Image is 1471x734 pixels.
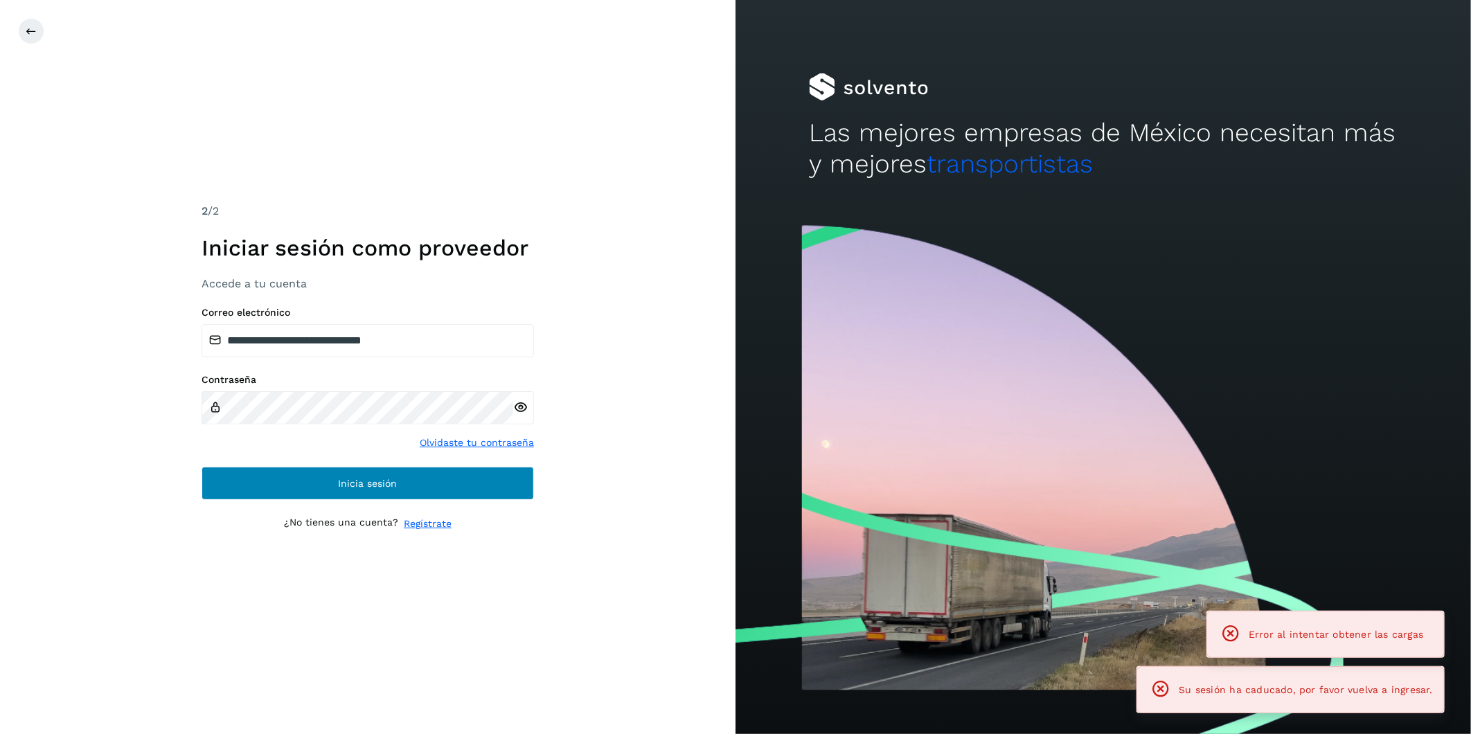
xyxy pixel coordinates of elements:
[339,478,398,488] span: Inicia sesión
[202,307,534,319] label: Correo electrónico
[404,517,452,531] a: Regístrate
[809,118,1398,179] h2: Las mejores empresas de México necesitan más y mejores
[202,204,208,217] span: 2
[202,203,534,220] div: /2
[202,374,534,386] label: Contraseña
[202,467,534,500] button: Inicia sesión
[1249,629,1423,640] span: Error al intentar obtener las cargas
[927,149,1093,179] span: transportistas
[420,436,534,450] a: Olvidaste tu contraseña
[1179,684,1433,695] span: Su sesión ha caducado, por favor vuelva a ingresar.
[202,277,534,290] h3: Accede a tu cuenta
[284,517,398,531] p: ¿No tienes una cuenta?
[202,235,534,261] h1: Iniciar sesión como proveedor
